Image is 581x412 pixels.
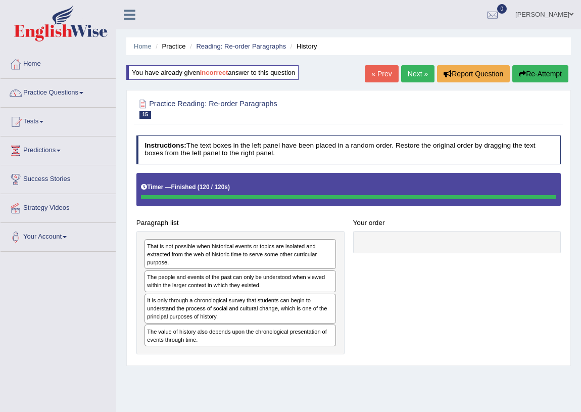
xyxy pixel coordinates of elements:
[497,4,507,14] span: 0
[141,184,230,191] h5: Timer —
[365,65,398,82] a: « Prev
[198,184,200,191] b: (
[136,135,561,164] h4: The text boxes in the left panel have been placed in a random order. Restore the original order b...
[1,223,116,248] a: Your Account
[401,65,434,82] a: Next »
[136,98,400,119] h2: Practice Reading: Re-order Paragraphs
[126,65,299,80] div: You have already given answer to this question
[171,184,196,191] b: Finished
[1,50,116,75] a: Home
[437,65,510,82] button: Report Question
[288,41,317,51] li: History
[134,42,152,50] a: Home
[512,65,568,82] button: Re-Attempt
[144,294,336,324] div: It is only through a chronological survey that students can begin to understand the process of so...
[153,41,185,51] li: Practice
[200,184,228,191] b: 120 / 120s
[144,142,186,149] b: Instructions:
[353,219,561,227] h4: Your order
[1,108,116,133] a: Tests
[1,194,116,219] a: Strategy Videos
[196,42,286,50] a: Reading: Re-order Paragraphs
[139,111,151,119] span: 15
[144,325,336,346] div: The value of history also depends upon the chronological presentation of events through time.
[144,239,336,269] div: That is not possible when historical events or topics are isolated and extracted from the web of ...
[144,270,336,292] div: The people and events of the past can only be understood when viewed within the larger context in...
[1,165,116,191] a: Success Stories
[1,79,116,104] a: Practice Questions
[200,69,228,76] b: incorrect
[228,184,230,191] b: )
[136,219,345,227] h4: Paragraph list
[1,136,116,162] a: Predictions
